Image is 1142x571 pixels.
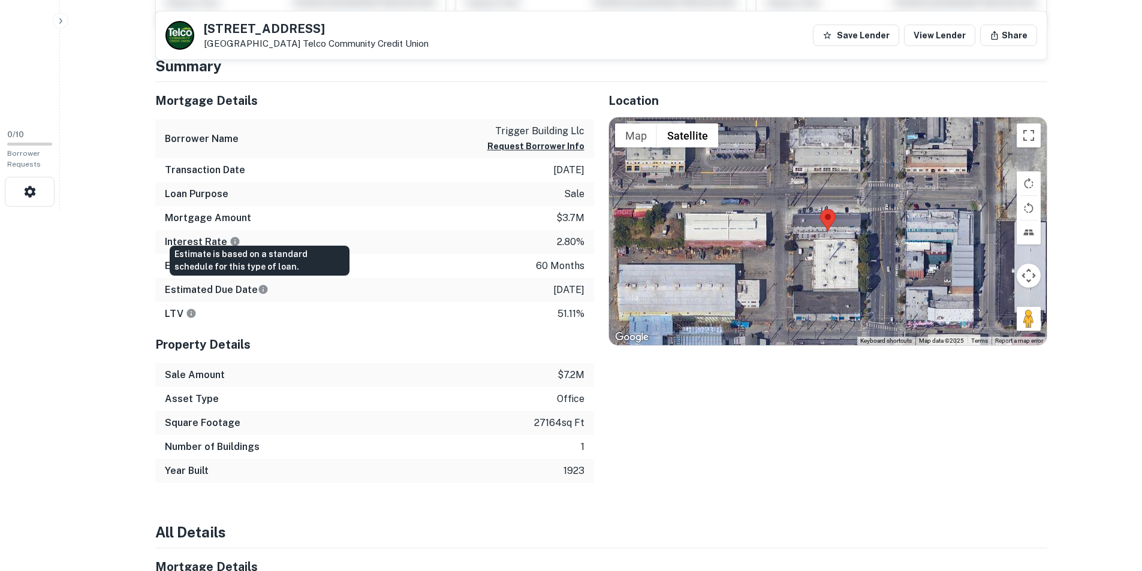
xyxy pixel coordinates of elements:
p: [GEOGRAPHIC_DATA] [204,38,429,49]
iframe: Chat Widget [1082,475,1142,533]
h5: Mortgage Details [155,92,594,110]
h6: Transaction Date [165,163,245,177]
p: $7.2m [558,368,584,382]
button: Rotate map clockwise [1017,171,1041,195]
button: Map camera controls [1017,264,1041,288]
p: [DATE] [553,283,584,297]
h6: LTV [165,307,197,321]
p: sale [564,187,584,201]
p: office [557,392,584,406]
button: Tilt map [1017,220,1041,244]
h4: Summary [155,55,1047,77]
a: Telco Community Credit Union [303,38,429,49]
div: Estimate is based on a standard schedule for this type of loan. [170,246,349,276]
button: Share [980,25,1037,46]
h4: All Details [155,521,1047,543]
h6: Estimated Due Date [165,283,269,297]
button: Show satellite imagery [657,123,718,147]
h6: Square Footage [165,416,240,430]
h5: Location [608,92,1047,110]
span: 0 / 10 [7,130,24,139]
h6: Borrower Name [165,132,239,146]
button: Save Lender [813,25,899,46]
a: View Lender [904,25,975,46]
p: [DATE] [553,163,584,177]
img: Google [612,330,652,345]
h6: Estimated Term [165,259,255,273]
button: Keyboard shortcuts [860,337,912,345]
a: Open this area in Google Maps (opens a new window) [612,330,652,345]
h5: Property Details [155,336,594,354]
p: 60 months [536,259,584,273]
button: Toggle fullscreen view [1017,123,1041,147]
svg: LTVs displayed on the website are for informational purposes only and may be reported incorrectly... [186,308,197,319]
a: Terms (opens in new tab) [971,337,988,344]
span: Map data ©2025 [919,337,964,344]
h6: Year Built [165,464,209,478]
p: 27164 sq ft [534,416,584,430]
p: 1923 [564,464,584,478]
p: $3.7m [556,211,584,225]
button: Rotate map counterclockwise [1017,196,1041,220]
h6: Sale Amount [165,368,225,382]
h6: Interest Rate [165,235,240,249]
h6: Number of Buildings [165,440,260,454]
p: trigger building llc [487,124,584,138]
p: 2.80% [557,235,584,249]
span: Borrower Requests [7,149,41,168]
p: 1 [581,440,584,454]
button: Request Borrower Info [487,139,584,153]
h5: [STREET_ADDRESS] [204,23,429,35]
h6: Mortgage Amount [165,211,251,225]
button: Drag Pegman onto the map to open Street View [1017,307,1041,331]
a: Report a map error [995,337,1043,344]
p: 51.11% [558,307,584,321]
svg: The interest rates displayed on the website are for informational purposes only and may be report... [230,236,240,247]
button: Show street map [615,123,657,147]
svg: Estimate is based on a standard schedule for this type of loan. [258,284,269,295]
h6: Asset Type [165,392,219,406]
h6: Loan Purpose [165,187,228,201]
